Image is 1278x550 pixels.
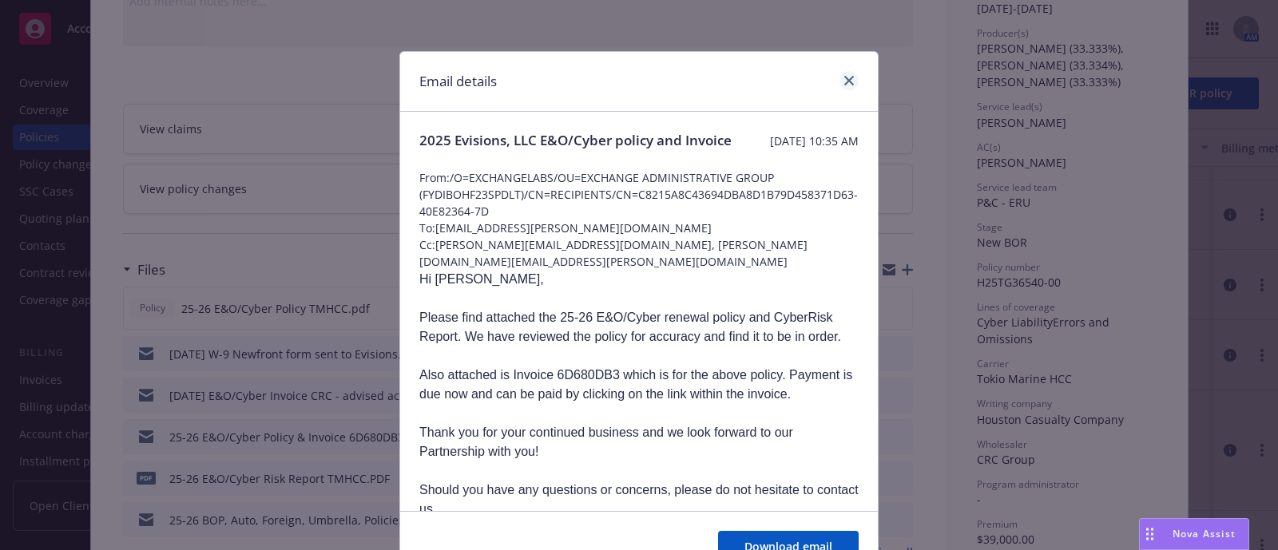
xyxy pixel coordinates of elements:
p: Also attached is Invoice 6D680DB3 which is for the above policy. Payment is due now and can be pa... [419,366,859,404]
span: Nova Assist [1173,527,1236,540]
p: Thank you for your continued business and we look forward to our Partnership with you! [419,423,859,461]
div: Drag to move [1140,519,1160,549]
button: Nova Assist [1139,518,1249,550]
p: Should you have any questions or concerns, please do not hesitate to contact us. [419,481,859,519]
p: Please find attached the 25-26 E&O/Cyber renewal policy and CyberRisk Report. We have reviewed th... [419,308,859,346]
p: Hi [PERSON_NAME], [419,270,859,289]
